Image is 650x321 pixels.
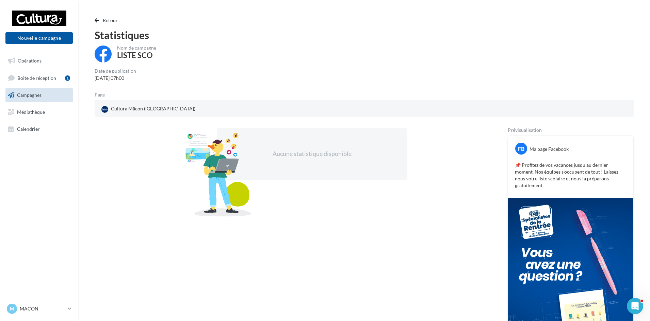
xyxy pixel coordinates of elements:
a: Cultura Mâcon ([GEOGRAPHIC_DATA]) [100,104,276,114]
div: Cultura Mâcon ([GEOGRAPHIC_DATA]) [100,104,197,114]
span: Calendrier [17,126,40,131]
a: Opérations [4,54,74,68]
span: Boîte de réception [17,75,56,81]
a: Campagnes [4,88,74,102]
span: M [10,305,14,312]
div: Page [95,92,110,97]
a: M MACON [5,302,73,315]
a: Médiathèque [4,105,74,119]
div: 1 [65,75,70,81]
div: Ma page Facebook [530,146,569,153]
div: FB [515,143,527,155]
p: MACON [20,305,65,312]
span: Médiathèque [17,109,45,115]
a: Boîte de réception1 [4,71,74,85]
div: Prévisualisation [508,128,634,132]
span: Opérations [18,58,42,64]
button: Nouvelle campagne [5,32,73,44]
div: Aucune statistique disponible [239,149,386,158]
p: 📌 Profitez de vos vacances jusqu'au dernier moment. Nos équipes s'occupent de tout ! Laissez- nou... [515,162,627,189]
a: Calendrier [4,122,74,136]
div: Date de publication [95,69,136,73]
span: Retour [103,17,118,23]
div: [DATE] 07h00 [95,75,136,82]
div: Statistiques [95,30,634,40]
div: Nom de campagne [117,46,156,50]
button: Retour [95,16,121,24]
span: Campagnes [17,92,42,98]
iframe: Intercom live chat [627,298,643,314]
div: LISTE SCO [117,52,153,59]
